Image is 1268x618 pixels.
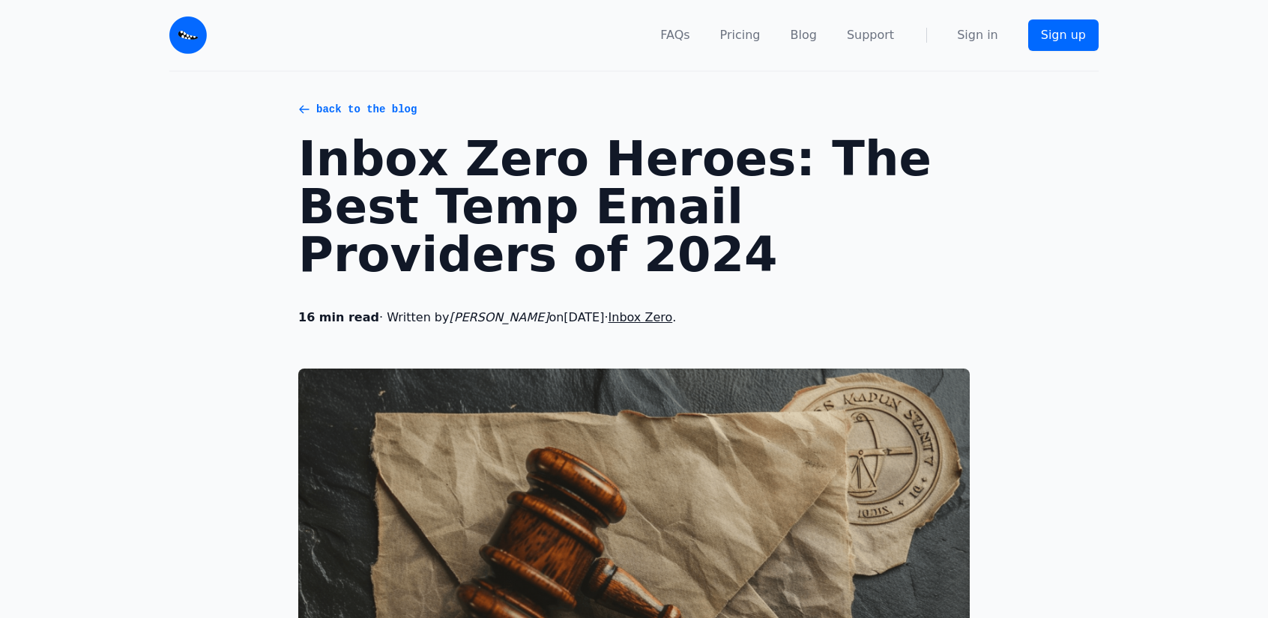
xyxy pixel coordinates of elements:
[169,16,207,54] img: Email Monster
[564,310,604,324] time: [DATE]
[298,102,970,117] a: back to the blog
[298,310,379,324] b: 16 min read
[847,26,894,44] a: Support
[720,26,761,44] a: Pricing
[298,135,970,279] span: Inbox Zero Heroes: The Best Temp Email Providers of 2024
[298,309,970,327] span: · Written by on · .
[957,26,998,44] a: Sign in
[1028,19,1099,51] a: Sign up
[791,26,817,44] a: Blog
[609,310,673,324] a: Inbox Zero
[450,310,549,324] i: [PERSON_NAME]
[660,26,689,44] a: FAQs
